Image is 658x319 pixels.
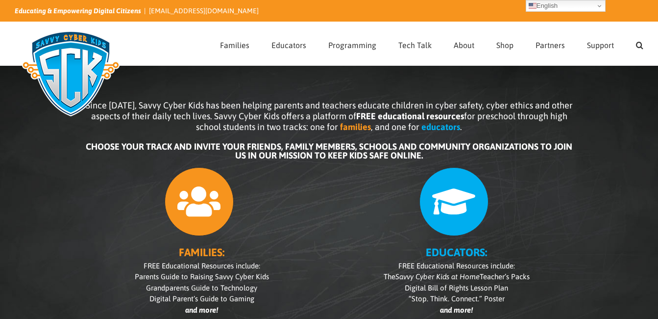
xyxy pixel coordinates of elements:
i: and more! [440,306,473,314]
b: CHOOSE YOUR TRACK AND INVITE YOUR FRIENDS, FAMILY MEMBERS, SCHOOLS AND COMMUNITY ORGANIZATIONS TO... [86,141,572,160]
a: Programming [328,22,376,65]
nav: Main Menu [220,22,643,65]
span: FREE Educational Resources include: [398,262,515,270]
span: , and one for [371,122,419,132]
span: Support [587,41,614,49]
i: Savvy Cyber Kids at Home [395,272,480,281]
span: “Stop. Think. Connect.” Poster [409,294,505,303]
span: Digital Parent’s Guide to Gaming [149,294,254,303]
span: Families [220,41,249,49]
img: Savvy Cyber Kids Logo [15,25,127,123]
span: About [454,41,474,49]
span: Partners [536,41,565,49]
a: Support [587,22,614,65]
a: Tech Talk [398,22,432,65]
span: FREE Educational Resources include: [144,262,260,270]
span: Tech Talk [398,41,432,49]
a: Educators [271,22,306,65]
b: families [340,122,371,132]
span: Educators [271,41,306,49]
b: FREE educational resources [356,111,464,121]
span: The Teacher’s Packs [384,272,530,281]
a: Shop [496,22,513,65]
img: en [529,2,536,10]
span: . [460,122,462,132]
a: Partners [536,22,565,65]
span: Digital Bill of Rights Lesson Plan [405,284,508,292]
a: Search [636,22,643,65]
span: Grandparents Guide to Technology [146,284,257,292]
i: Educating & Empowering Digital Citizens [15,7,141,15]
i: and more! [185,306,218,314]
span: Since [DATE], Savvy Cyber Kids has been helping parents and teachers educate children in cyber sa... [86,100,573,132]
a: [EMAIL_ADDRESS][DOMAIN_NAME] [149,7,259,15]
b: FAMILIES: [179,246,224,259]
a: About [454,22,474,65]
span: Programming [328,41,376,49]
b: EDUCATORS: [426,246,487,259]
span: Parents Guide to Raising Savvy Cyber Kids [135,272,269,281]
a: Families [220,22,249,65]
b: educators [421,122,460,132]
span: Shop [496,41,513,49]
